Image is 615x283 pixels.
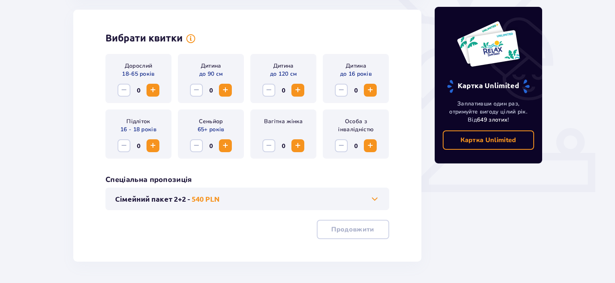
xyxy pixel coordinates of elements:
button: Збільшити [147,84,159,97]
button: Продовжити [317,220,389,239]
button: Збільшити [364,84,377,97]
p: Заплативши один раз, отримуйте вигоду цілий рік. Від ! [443,100,535,124]
button: Збільшити [219,84,232,97]
span: 0 [132,84,145,97]
span: 0 [204,84,217,97]
button: Збільшити [291,84,304,97]
span: 0 [349,84,362,97]
p: Дорослий [125,62,153,70]
button: Збільшити [291,139,304,152]
p: Сеньйор [199,118,223,126]
span: 0 [349,139,362,152]
span: 649 злотих [477,116,508,124]
a: Картка Unlimited [443,130,535,150]
button: Збільшити [219,139,232,152]
span: 0 [132,139,145,152]
p: Картка Unlimited [460,136,516,145]
p: Дитина [346,62,366,70]
button: Зменшити [190,139,203,152]
p: Сімейний пакет 2+2 - [115,194,190,204]
p: Підліток [126,118,151,126]
button: Зменшити [262,84,275,97]
p: до 90 см [199,70,223,78]
button: Зменшити [262,139,275,152]
p: Продовжити [331,225,374,234]
p: 18-65 років [122,70,155,78]
p: Картка Unlimited [446,79,530,93]
p: 16 - 18 років [120,126,157,134]
span: 0 [277,84,290,97]
img: Дві річні картки до Suntago з написом 'UNLIMITED RELAX', на білому тлі з тропічним листям і сонцем. [456,21,520,67]
button: Зменшити [335,84,348,97]
p: до 16 років [340,70,372,78]
p: Особа з інвалідністю [329,118,382,134]
button: Сімейний пакет 2+2 -540 PLN [115,194,380,204]
p: Вагітна жінка [264,118,303,126]
span: 0 [277,139,290,152]
button: Зменшити [335,139,348,152]
p: до 120 см [270,70,297,78]
p: 540 PLN [192,194,220,204]
h2: Вибрати квитки [105,32,183,44]
button: Збільшити [364,139,377,152]
button: Збільшити [147,139,159,152]
button: Зменшити [190,84,203,97]
p: 65+ років [198,126,225,134]
button: Зменшити [118,139,130,152]
span: 0 [204,139,217,152]
h3: Спеціальна пропозиція [105,175,192,184]
p: Дитина [201,62,221,70]
p: Дитина [273,62,294,70]
button: Зменшити [118,84,130,97]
